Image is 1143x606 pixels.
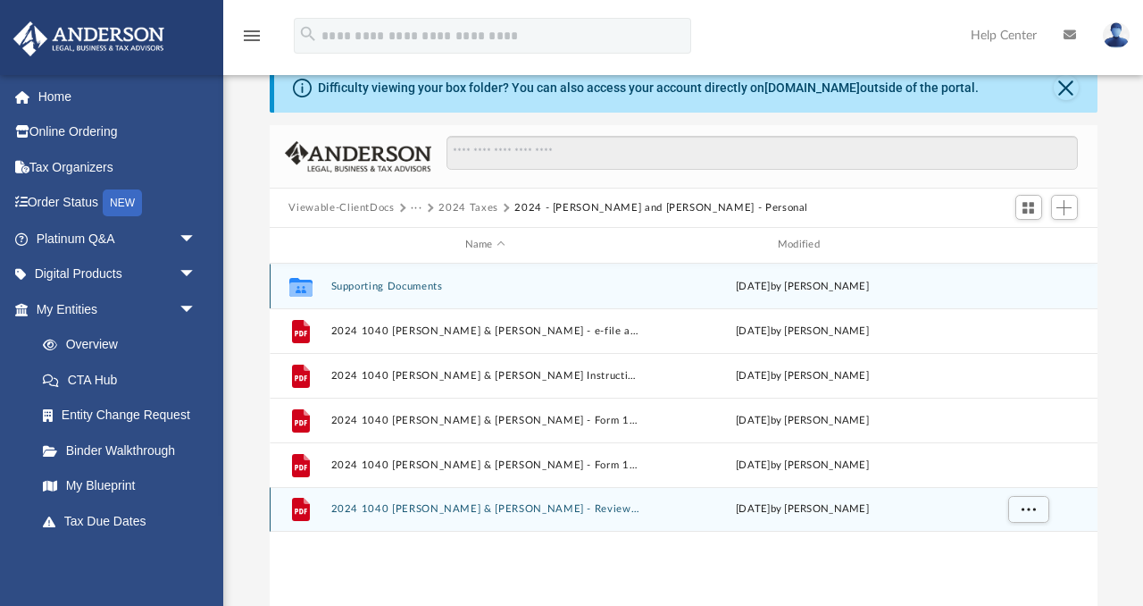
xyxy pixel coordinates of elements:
span: [DATE] [736,281,771,290]
a: Home [13,79,223,114]
a: CTA Hub [25,362,223,398]
a: Overview [25,327,223,363]
div: by [PERSON_NAME] [647,501,956,518]
button: 2024 1040 [PERSON_NAME] & [PERSON_NAME] - e-file authorization - please sign.pdf [330,325,639,337]
button: Switch to Grid View [1015,195,1042,220]
span: arrow_drop_down [179,221,214,257]
button: 2024 1040 [PERSON_NAME] & [PERSON_NAME] - Review Copy.pdf [330,503,639,515]
button: 2024 1040 [PERSON_NAME] & [PERSON_NAME] - Form 1040-ES Estimated Tax Payment.pdf [330,415,639,426]
div: Difficulty viewing your box folder? You can also access your account directly on outside of the p... [318,79,979,97]
button: More options [1007,496,1048,523]
button: ··· [411,200,422,216]
div: by [PERSON_NAME] [647,278,956,294]
input: Search files and folders [446,136,1077,170]
div: NEW [103,189,142,216]
button: Supporting Documents [330,281,639,292]
i: menu [241,25,263,46]
span: arrow_drop_down [179,257,214,293]
a: Online Ordering [13,114,223,150]
button: 2024 Taxes [438,200,498,216]
div: by [PERSON_NAME] [647,457,956,473]
button: Add [1051,195,1078,220]
div: id [277,237,321,253]
span: [DATE] [736,459,771,469]
span: [DATE] [736,415,771,425]
span: [DATE] [736,504,771,514]
a: Digital Productsarrow_drop_down [13,257,223,292]
span: [DATE] [736,370,771,380]
i: search [298,24,318,44]
div: by [PERSON_NAME] [647,367,956,383]
div: Modified [647,237,956,253]
div: Name [330,237,639,253]
button: 2024 - [PERSON_NAME] and [PERSON_NAME] - Personal [514,200,808,216]
a: Entity Change Request [25,398,223,433]
a: Tax Organizers [13,149,223,185]
a: menu [241,34,263,46]
a: Binder Walkthrough [25,433,223,468]
span: arrow_drop_down [179,291,214,328]
button: Viewable-ClientDocs [288,200,394,216]
a: Tax Due Dates [25,503,223,539]
button: 2024 1040 [PERSON_NAME] & [PERSON_NAME] Instructions.pdf [330,370,639,382]
a: My Entitiesarrow_drop_down [13,291,223,327]
button: Close [1054,75,1079,100]
a: Platinum Q&Aarrow_drop_down [13,221,223,257]
a: My Anderson Teamarrow_drop_down [13,539,214,575]
a: [DOMAIN_NAME] [764,80,860,95]
div: id [964,237,1089,253]
span: arrow_drop_down [179,539,214,576]
span: [DATE] [736,325,771,335]
img: Anderson Advisors Platinum Portal [8,21,170,56]
div: by [PERSON_NAME] [647,323,956,339]
img: User Pic [1103,22,1130,48]
div: by [PERSON_NAME] [647,412,956,428]
button: 2024 1040 [PERSON_NAME] & [PERSON_NAME] - Form 1040-V Payment Voucher.pdf [330,459,639,471]
a: Order StatusNEW [13,185,223,222]
a: My Blueprint [25,468,214,504]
